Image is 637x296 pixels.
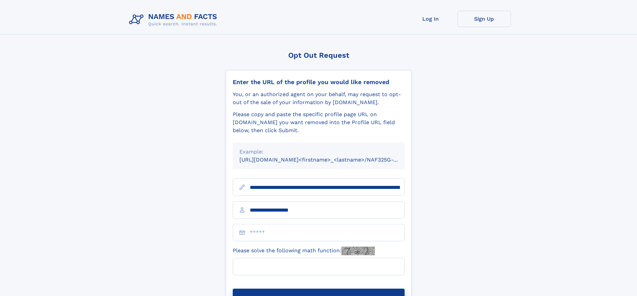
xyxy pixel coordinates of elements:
[457,11,511,27] a: Sign Up
[233,90,405,106] div: You, or an authorized agent on your behalf, may request to opt-out of the sale of your informatio...
[233,247,375,255] label: Please solve the following math function:
[233,110,405,134] div: Please copy and paste the specific profile page URL on [DOMAIN_NAME] you want removed into the Pr...
[239,148,398,156] div: Example:
[239,157,417,163] small: [URL][DOMAIN_NAME]<firstname>_<lastname>/NAF325G-xxxxxxxx
[233,78,405,86] div: Enter the URL of the profile you would like removed
[226,51,412,59] div: Opt Out Request
[126,11,223,29] img: Logo Names and Facts
[404,11,457,27] a: Log In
